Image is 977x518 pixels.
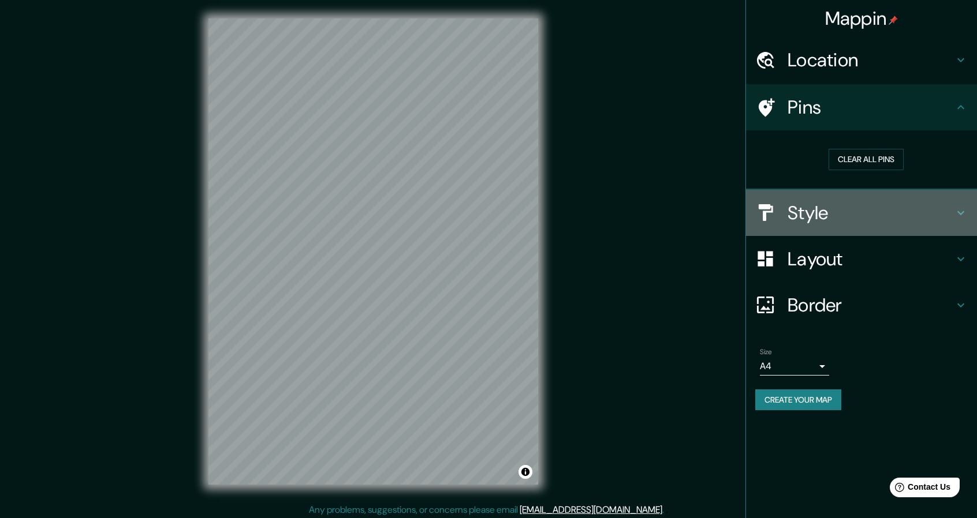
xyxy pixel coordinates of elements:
[788,96,954,119] h4: Pins
[760,347,772,356] label: Size
[788,294,954,317] h4: Border
[889,16,898,25] img: pin-icon.png
[520,504,662,516] a: [EMAIL_ADDRESS][DOMAIN_NAME]
[746,236,977,282] div: Layout
[746,84,977,130] div: Pins
[755,389,841,411] button: Create your map
[664,503,666,517] div: .
[788,201,954,224] h4: Style
[519,465,532,479] button: Toggle attribution
[829,149,904,170] button: Clear all pins
[208,18,538,485] canvas: Map
[788,48,954,72] h4: Location
[825,7,898,30] h4: Mappin
[666,503,668,517] div: .
[309,503,664,517] p: Any problems, suggestions, or concerns please email .
[874,473,964,505] iframe: Help widget launcher
[746,282,977,328] div: Border
[746,190,977,236] div: Style
[746,37,977,83] div: Location
[760,357,829,376] div: A4
[788,247,954,271] h4: Layout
